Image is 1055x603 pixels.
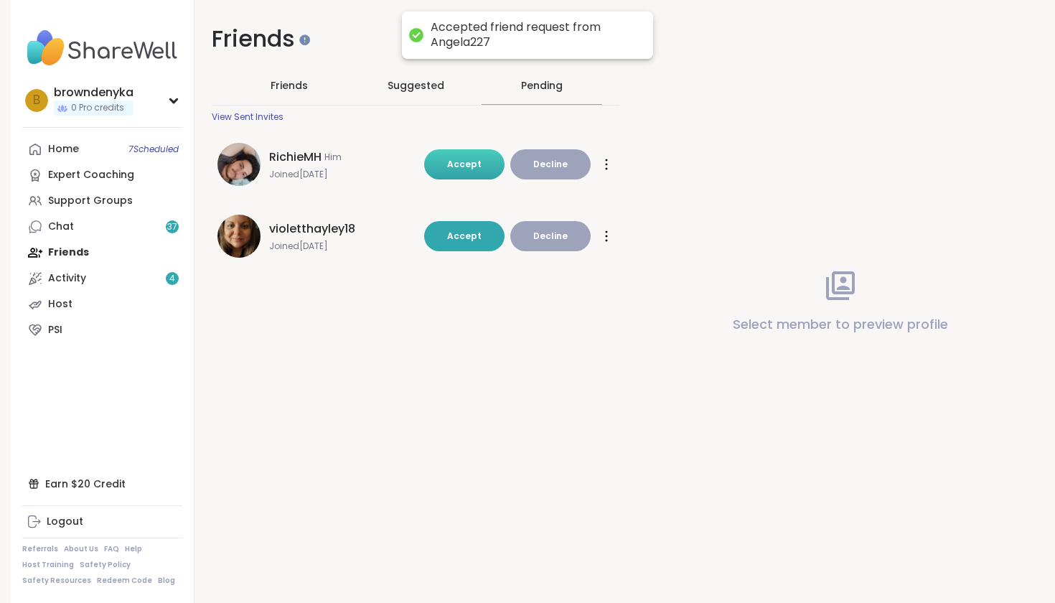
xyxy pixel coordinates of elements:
span: Friends [271,78,308,93]
span: 37 [167,221,177,233]
span: Him [324,151,342,163]
a: Logout [22,509,182,535]
a: Safety Policy [80,560,131,570]
button: Accept [424,221,505,251]
a: Safety Resources [22,576,91,586]
div: Logout [47,515,83,529]
span: RichieMH [269,149,322,166]
button: Accept [424,149,505,179]
a: About Us [64,544,98,554]
div: Home [48,142,79,156]
span: Joined [DATE] [269,240,416,252]
span: violetthayley18 [269,220,355,238]
a: Redeem Code [97,576,152,586]
div: browndenyka [54,85,133,100]
span: Decline [533,230,568,243]
a: Host [22,291,182,317]
div: View Sent Invites [212,111,283,123]
div: Earn $20 Credit [22,471,182,497]
span: Joined [DATE] [269,169,416,180]
a: Home7Scheduled [22,136,182,162]
span: Suggested [388,78,444,93]
div: Pending [521,78,563,93]
img: violetthayley18 [217,215,261,258]
div: PSI [48,323,62,337]
button: Decline [510,149,591,179]
a: Support Groups [22,188,182,214]
a: FAQ [104,544,119,554]
div: Host [48,297,72,312]
a: Help [125,544,142,554]
img: RichieMH [217,143,261,186]
span: Decline [533,158,568,171]
a: Chat37 [22,214,182,240]
a: Host Training [22,560,74,570]
a: Referrals [22,544,58,554]
div: Chat [48,220,74,234]
a: Expert Coaching [22,162,182,188]
span: 7 Scheduled [128,144,179,155]
iframe: Spotlight [299,34,310,45]
div: Expert Coaching [48,168,134,182]
a: Blog [158,576,175,586]
span: Accept [447,158,482,170]
h1: Friends [212,23,619,55]
img: ShareWell Nav Logo [22,23,182,73]
a: Activity4 [22,266,182,291]
span: b [33,91,40,110]
span: Accept [447,230,482,242]
span: 4 [169,273,175,285]
a: PSI [22,317,182,343]
span: 0 Pro credits [71,102,124,114]
p: Select member to preview profile [733,314,948,335]
div: Activity [48,271,86,286]
div: Support Groups [48,194,133,208]
button: Decline [510,221,591,251]
div: Accepted friend request from Angela227 [431,20,639,50]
